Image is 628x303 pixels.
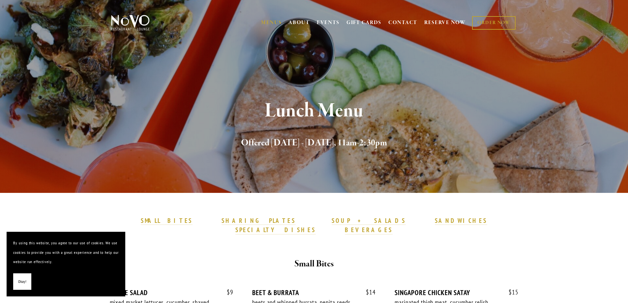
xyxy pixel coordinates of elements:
[235,226,316,234] strong: SPECIALTY DISHES
[235,226,316,234] a: SPECIALTY DISHES
[288,19,310,26] a: ABOUT
[110,288,233,297] div: HOUSE SALAD
[261,19,282,26] a: MENUS
[222,217,295,225] a: SHARING PLATES
[13,238,119,267] p: By using this website, you agree to our use of cookies. We use cookies to provide you with a grea...
[388,16,417,29] a: CONTACT
[122,100,506,122] h1: Lunch Menu
[317,19,340,26] a: EVENTS
[122,136,506,150] h2: Offered [DATE] - [DATE], 11am-2:30pm
[435,217,488,225] a: SANDWICHES
[395,288,518,297] div: SINGAPORE CHICKEN SATAY
[227,288,230,296] span: $
[472,16,515,30] a: ORDER NOW
[332,217,405,225] a: SOUP + SALADS
[424,16,466,29] a: RESERVE NOW
[220,288,233,296] span: 9
[346,16,381,29] a: GIFT CARDS
[18,277,26,287] span: Okay!
[359,288,376,296] span: 14
[7,232,125,296] section: Cookie banner
[13,273,31,290] button: Okay!
[345,226,393,234] a: BEVERAGES
[294,258,334,270] strong: Small Bites
[366,288,369,296] span: $
[110,15,151,31] img: Novo Restaurant &amp; Lounge
[345,226,393,234] strong: BEVERAGES
[509,288,512,296] span: $
[252,288,376,297] div: BEET & BURRATA
[502,288,519,296] span: 15
[141,217,193,225] a: SMALL BITES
